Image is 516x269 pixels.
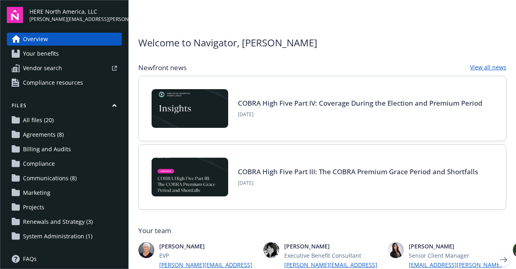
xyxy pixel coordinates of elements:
[152,89,228,128] img: Card Image - EB Compliance Insights.png
[7,172,122,185] a: Communications (8)
[284,251,382,260] span: Executive Benefit Consultant
[263,242,279,258] img: photo
[23,62,62,75] span: Vendor search
[7,114,122,127] a: All files (20)
[238,111,483,118] span: [DATE]
[7,201,122,214] a: Projects
[409,251,506,260] span: Senior Client Manager
[23,172,77,185] span: Communications (8)
[138,242,154,258] img: photo
[23,47,59,60] span: Your benefits
[23,186,50,199] span: Marketing
[388,242,404,258] img: photo
[23,252,37,265] span: FAQs
[7,252,122,265] a: FAQs
[23,143,71,156] span: Billing and Audits
[29,16,122,23] span: [PERSON_NAME][EMAIL_ADDRESS][PERSON_NAME][DOMAIN_NAME]
[497,253,510,266] a: Next
[7,47,122,60] a: Your benefits
[23,230,92,243] span: System Administration (1)
[23,201,44,214] span: Projects
[23,215,93,228] span: Renewals and Strategy (3)
[7,102,122,112] button: Files
[138,63,187,73] span: Newfront news
[29,7,122,23] button: HERE North America, LLC[PERSON_NAME][EMAIL_ADDRESS][PERSON_NAME][DOMAIN_NAME]
[238,167,478,176] a: COBRA High Five Part III: The COBRA Premium Grace Period and Shortfalls
[23,128,64,141] span: Agreements (8)
[7,215,122,228] a: Renewals and Strategy (3)
[7,128,122,141] a: Agreements (8)
[138,35,317,50] span: Welcome to Navigator , [PERSON_NAME]
[409,242,506,250] span: [PERSON_NAME]
[23,114,54,127] span: All files (20)
[7,143,122,156] a: Billing and Audits
[470,63,506,73] a: View all news
[7,76,122,89] a: Compliance resources
[7,7,23,23] img: navigator-logo.svg
[29,7,122,16] span: HERE North America, LLC
[7,62,122,75] a: Vendor search
[238,179,478,187] span: [DATE]
[7,33,122,46] a: Overview
[7,186,122,199] a: Marketing
[152,158,228,196] img: BLOG-Card Image - Compliance - COBRA High Five Pt 3 - 09-03-25.jpg
[23,33,48,46] span: Overview
[284,242,382,250] span: [PERSON_NAME]
[23,157,55,170] span: Compliance
[7,157,122,170] a: Compliance
[138,226,506,236] span: Your team
[23,76,83,89] span: Compliance resources
[238,98,483,108] a: COBRA High Five Part IV: Coverage During the Election and Premium Period
[159,251,257,260] span: EVP
[7,230,122,243] a: System Administration (1)
[159,242,257,250] span: [PERSON_NAME]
